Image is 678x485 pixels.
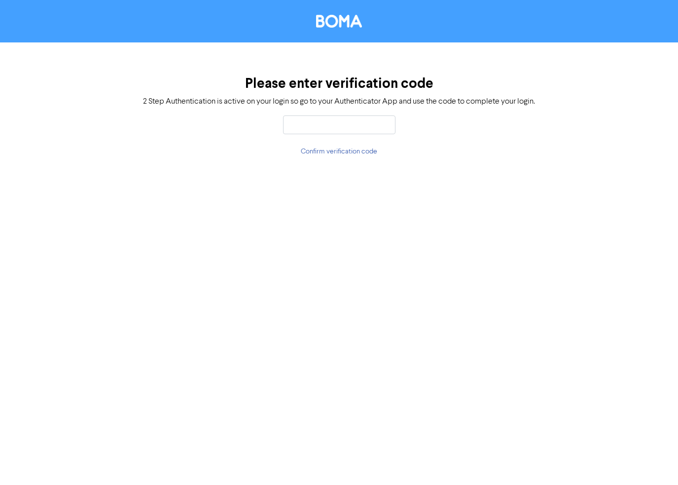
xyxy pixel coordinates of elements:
[245,75,433,92] h3: Please enter verification code
[143,96,535,108] div: 2 Step Authentication is active on your login so go to your Authenticator App and use the code to...
[300,146,378,157] button: Confirm verification code
[316,15,362,28] img: BOMA Logo
[629,438,678,485] iframe: Chat Widget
